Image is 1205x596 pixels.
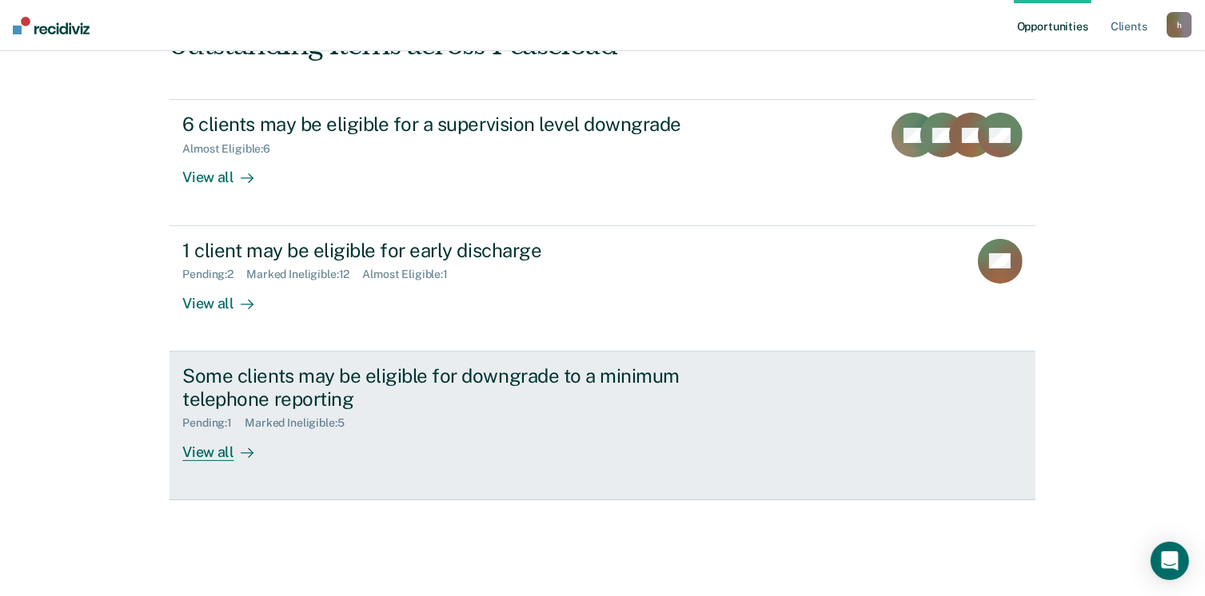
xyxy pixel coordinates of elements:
[362,268,461,281] div: Almost Eligible : 1
[13,17,90,34] img: Recidiviz
[170,352,1035,500] a: Some clients may be eligible for downgrade to a minimum telephone reportingPending:1Marked Inelig...
[182,416,245,430] div: Pending : 1
[1167,12,1192,38] button: h
[170,99,1035,225] a: 6 clients may be eligible for a supervision level downgradeAlmost Eligible:6View all
[1151,542,1189,580] div: Open Intercom Messenger
[246,268,362,281] div: Marked Ineligible : 12
[182,364,744,411] div: Some clients may be eligible for downgrade to a minimum telephone reporting
[182,268,246,281] div: Pending : 2
[182,142,283,156] div: Almost Eligible : 6
[170,226,1035,352] a: 1 client may be eligible for early dischargePending:2Marked Ineligible:12Almost Eligible:1View all
[182,430,272,461] div: View all
[182,239,744,262] div: 1 client may be eligible for early discharge
[245,416,357,430] div: Marked Ineligible : 5
[182,156,272,187] div: View all
[182,113,744,136] div: 6 clients may be eligible for a supervision level downgrade
[182,281,272,312] div: View all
